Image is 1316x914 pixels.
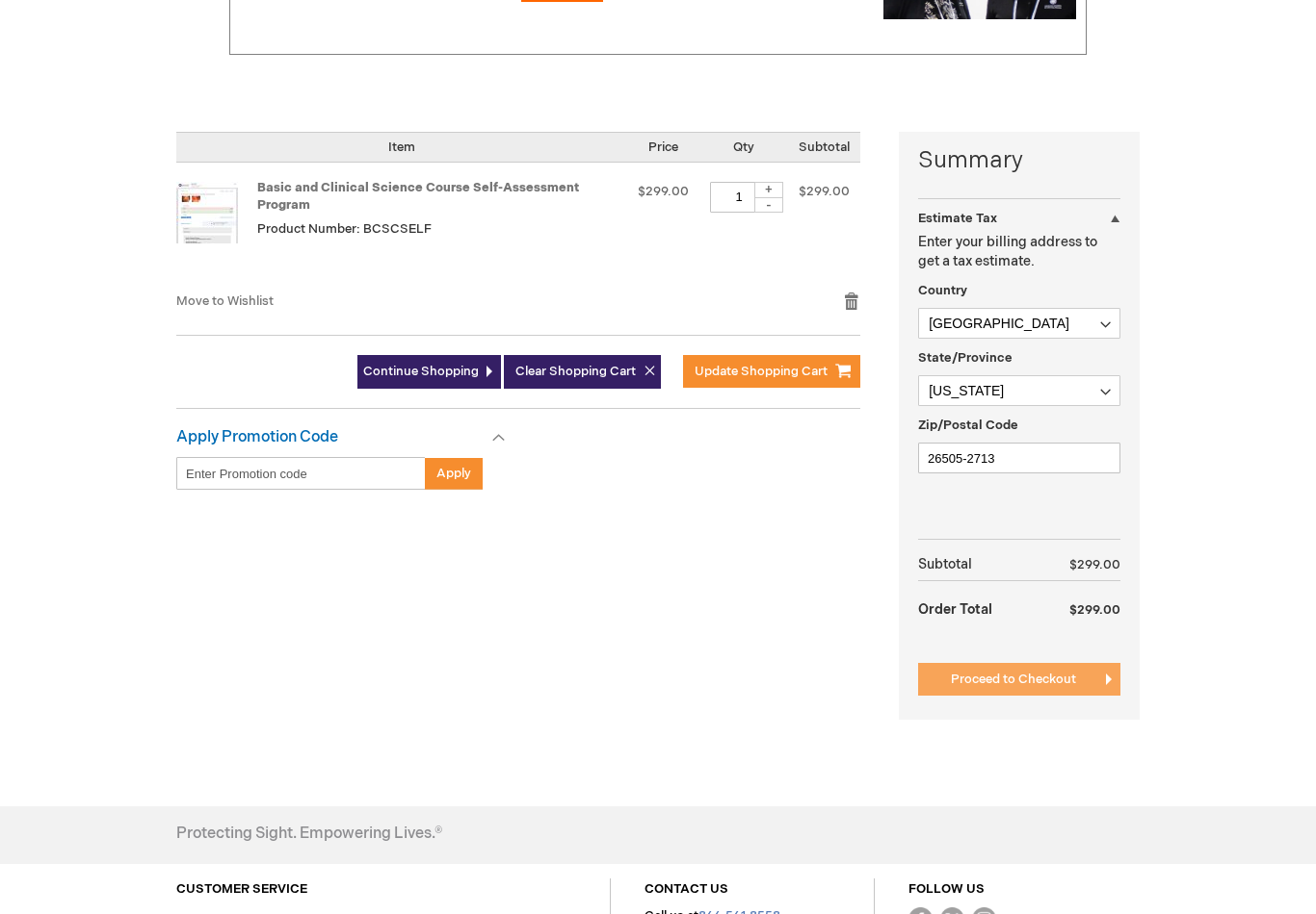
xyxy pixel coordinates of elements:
span: $299.00 [1069,557,1120,572]
span: Item [388,140,415,155]
span: Continue Shopping [363,364,479,379]
strong: Summary [918,144,1120,177]
button: Update Shopping Cart [683,355,860,388]
span: $299.00 [1069,602,1120,618]
span: Update Shopping Cart [695,364,828,379]
span: Apply [436,466,471,481]
button: Apply [425,457,483,490]
h4: Protecting Sight. Empowering Lives.® [176,825,442,843]
span: Price [648,140,678,155]
span: Zip/Postal Code [918,418,1018,433]
div: - [754,197,783,213]
span: Qty [733,140,754,155]
button: Proceed to Checkout [918,663,1120,696]
a: Basic and Clinical Science Course Self-Assessment Program [257,180,579,214]
strong: Estimate Tax [918,211,997,226]
th: Subtotal [918,549,1033,581]
span: Proceed to Checkout [951,672,1076,687]
button: Clear Shopping Cart [504,355,661,389]
a: Move to Wishlist [176,293,274,309]
span: Country [918,283,967,298]
span: Subtotal [799,140,850,155]
p: Enter your billing address to get a tax estimate. [918,233,1120,271]
img: Basic and Clinical Science Course Self-Assessment Program [176,182,238,243]
span: Clear Shopping Cart [515,364,636,379]
a: FOLLOW US [908,881,985,897]
span: $299.00 [638,184,689,199]
span: State/Province [918,350,1013,366]
strong: Apply Promotion Code [176,428,338,446]
input: Enter Promotion code [176,457,426,490]
a: CONTACT US [645,881,728,897]
span: Product Number: BCSCSELF [257,221,432,237]
span: $299.00 [799,184,850,199]
strong: Order Total [918,592,992,625]
input: Qty [710,182,768,213]
a: Continue Shopping [357,355,501,389]
div: + [754,182,783,198]
a: CUSTOMER SERVICE [176,881,307,897]
a: Basic and Clinical Science Course Self-Assessment Program [176,182,257,272]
